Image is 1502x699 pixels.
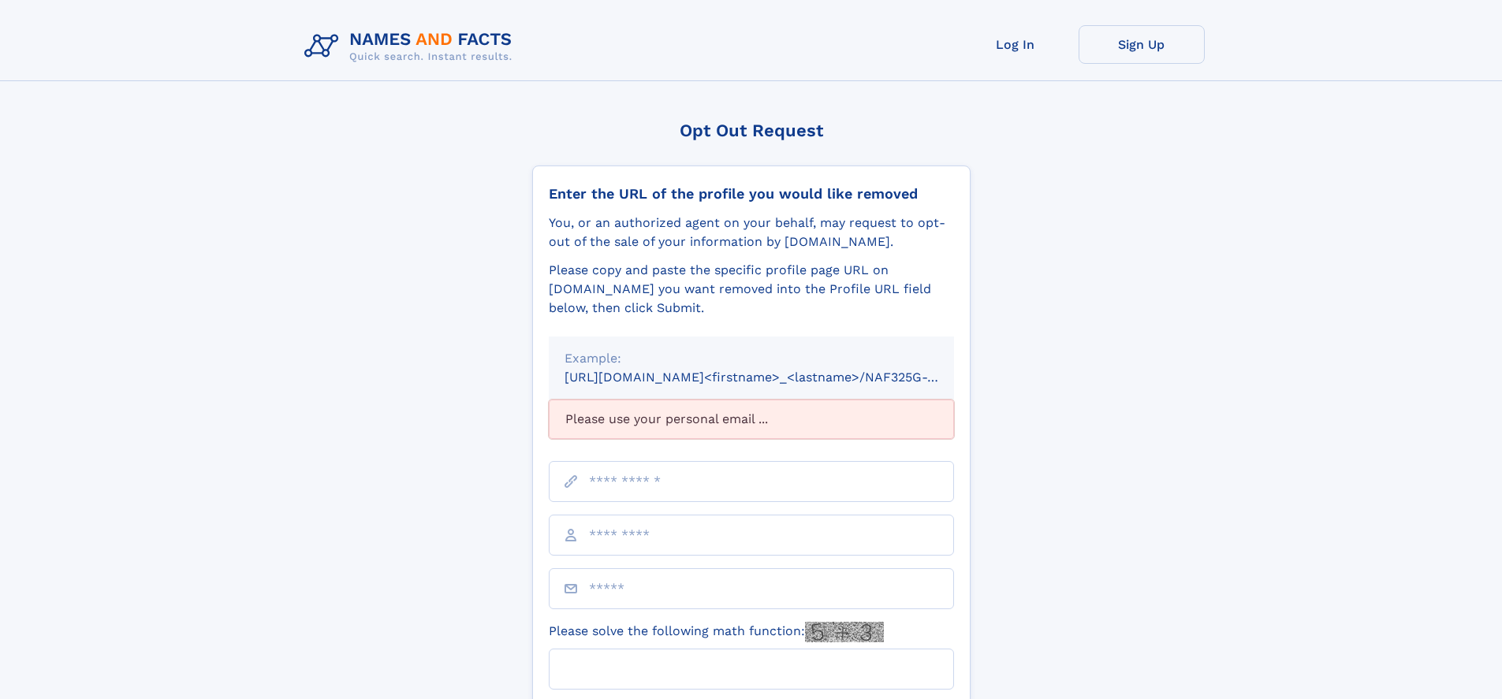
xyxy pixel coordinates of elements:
label: Please solve the following math function: [549,622,884,642]
div: Example: [565,349,938,368]
div: Please copy and paste the specific profile page URL on [DOMAIN_NAME] you want removed into the Pr... [549,261,954,318]
a: Log In [952,25,1079,64]
small: [URL][DOMAIN_NAME]<firstname>_<lastname>/NAF325G-xxxxxxxx [565,370,984,385]
a: Sign Up [1079,25,1205,64]
div: Please use your personal email ... [549,400,954,439]
div: Enter the URL of the profile you would like removed [549,185,954,203]
img: Logo Names and Facts [298,25,525,68]
div: You, or an authorized agent on your behalf, may request to opt-out of the sale of your informatio... [549,214,954,251]
div: Opt Out Request [532,121,971,140]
